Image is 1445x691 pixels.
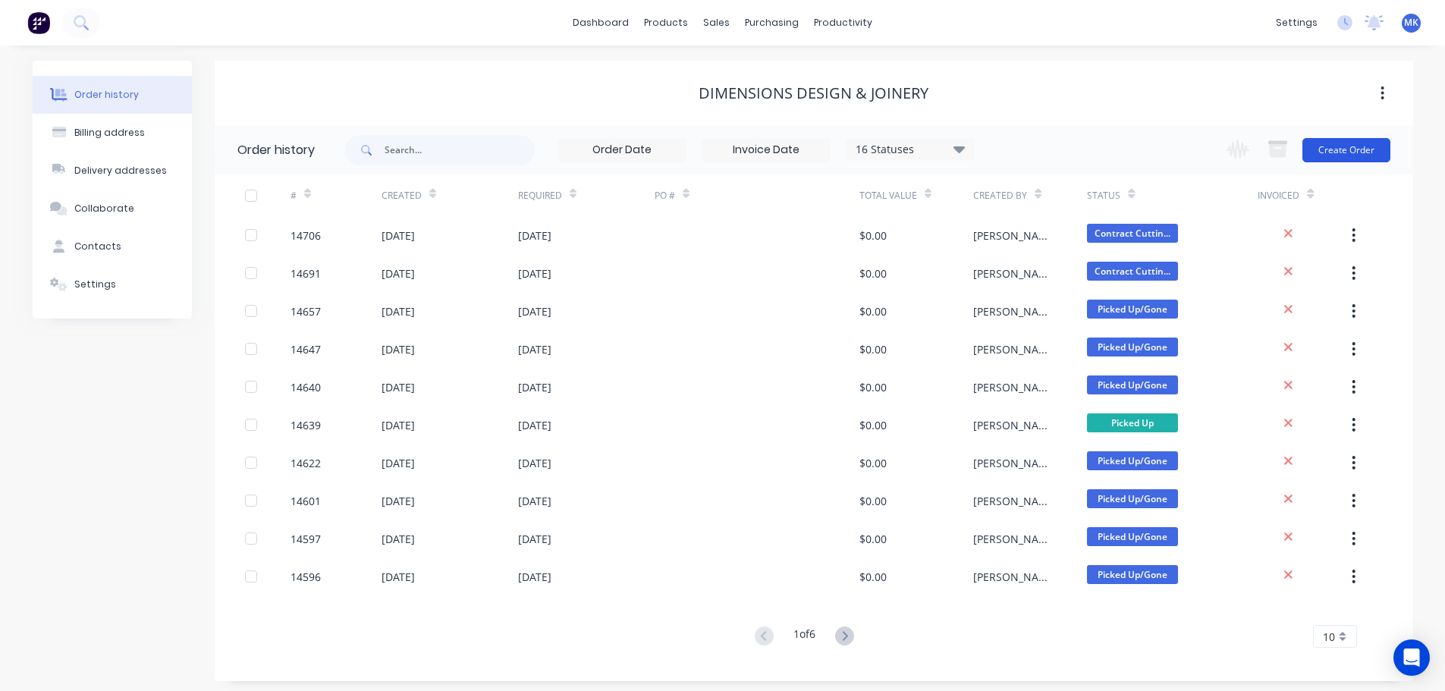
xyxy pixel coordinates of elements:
div: Delivery addresses [74,164,167,177]
div: [DATE] [382,265,415,281]
div: Invoiced [1258,174,1349,216]
span: MK [1404,16,1418,30]
div: [DATE] [382,417,415,433]
span: Contract Cuttin... [1087,262,1178,281]
div: Total Value [859,174,973,216]
div: [PERSON_NAME] [973,379,1057,395]
div: Contacts [74,240,121,253]
div: [DATE] [518,531,551,547]
div: purchasing [737,11,806,34]
div: 14640 [291,379,321,395]
div: $0.00 [859,228,887,243]
div: settings [1268,11,1325,34]
div: 1 of 6 [793,626,815,648]
span: Contract Cuttin... [1087,224,1178,243]
input: Search... [385,135,535,165]
div: # [291,189,297,203]
div: [PERSON_NAME] [973,303,1057,319]
span: Picked Up/Gone [1087,300,1178,319]
div: Created [382,189,422,203]
img: Factory [27,11,50,34]
span: Picked Up/Gone [1087,451,1178,470]
div: Status [1087,189,1120,203]
div: 14622 [291,455,321,471]
div: [DATE] [518,341,551,357]
div: [DATE] [518,303,551,319]
div: Open Intercom Messenger [1393,639,1430,676]
div: Collaborate [74,202,134,215]
div: $0.00 [859,569,887,585]
div: [DATE] [518,228,551,243]
div: productivity [806,11,880,34]
div: [DATE] [382,303,415,319]
div: 16 Statuses [847,141,974,158]
div: $0.00 [859,341,887,357]
div: Created By [973,174,1087,216]
div: PO # [655,174,859,216]
div: [PERSON_NAME] [973,417,1057,433]
span: Picked Up/Gone [1087,527,1178,546]
div: Invoiced [1258,189,1299,203]
div: Order history [74,88,139,102]
div: [DATE] [382,341,415,357]
div: $0.00 [859,455,887,471]
div: [DATE] [382,455,415,471]
span: Picked Up/Gone [1087,565,1178,584]
div: $0.00 [859,265,887,281]
span: Picked Up/Gone [1087,375,1178,394]
button: Order history [33,76,192,114]
div: # [291,174,382,216]
span: Picked Up/Gone [1087,338,1178,356]
div: 14639 [291,417,321,433]
button: Settings [33,265,192,303]
button: Create Order [1302,138,1390,162]
div: [DATE] [518,379,551,395]
span: Picked Up/Gone [1087,489,1178,508]
div: Settings [74,278,116,291]
div: 14691 [291,265,321,281]
div: [PERSON_NAME] [973,569,1057,585]
div: [DATE] [382,379,415,395]
div: [PERSON_NAME] [973,531,1057,547]
div: [DATE] [382,531,415,547]
div: $0.00 [859,379,887,395]
a: dashboard [565,11,636,34]
div: [DATE] [518,417,551,433]
div: $0.00 [859,417,887,433]
div: Dimensions Design & Joinery [699,84,928,102]
div: Order history [237,141,315,159]
div: [PERSON_NAME] [973,265,1057,281]
div: [DATE] [518,493,551,509]
div: Total Value [859,189,917,203]
div: PO # [655,189,675,203]
div: Status [1087,174,1258,216]
div: [DATE] [382,569,415,585]
div: 14647 [291,341,321,357]
div: Billing address [74,126,145,140]
div: 14601 [291,493,321,509]
div: Created [382,174,518,216]
span: 10 [1323,629,1335,645]
div: 14597 [291,531,321,547]
div: [DATE] [382,228,415,243]
div: Created By [973,189,1027,203]
input: Order Date [558,139,686,162]
button: Collaborate [33,190,192,228]
div: [DATE] [518,265,551,281]
div: $0.00 [859,303,887,319]
div: [DATE] [382,493,415,509]
input: Invoice Date [702,139,830,162]
div: products [636,11,696,34]
div: 14657 [291,303,321,319]
div: $0.00 [859,493,887,509]
div: [DATE] [518,455,551,471]
button: Billing address [33,114,192,152]
div: Required [518,174,655,216]
div: Required [518,189,562,203]
div: 14596 [291,569,321,585]
div: [PERSON_NAME] [973,455,1057,471]
div: [PERSON_NAME] [973,493,1057,509]
div: $0.00 [859,531,887,547]
div: [DATE] [518,569,551,585]
span: Picked Up [1087,413,1178,432]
